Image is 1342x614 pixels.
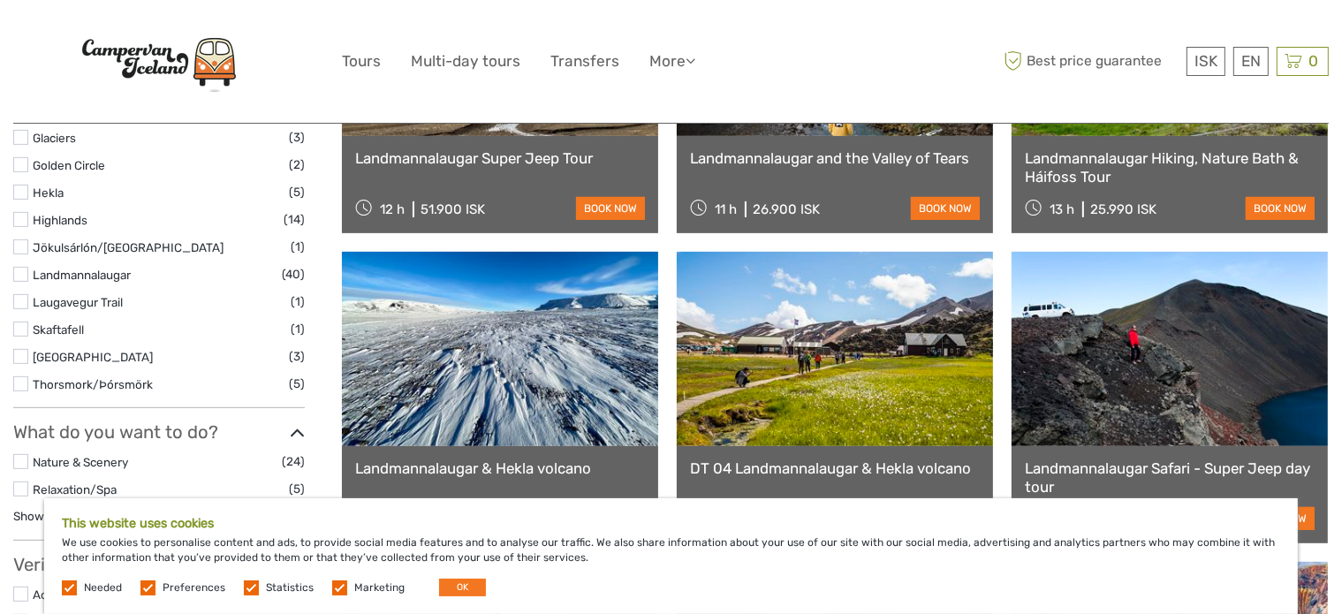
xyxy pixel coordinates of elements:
label: Marketing [354,580,405,595]
a: Landmannalaugar Safari - Super Jeep day tour [1025,459,1315,496]
label: Preferences [163,580,225,595]
span: (40) [282,264,305,284]
a: Show all [13,509,58,523]
a: book now [576,197,645,220]
a: Highlands [33,213,87,227]
div: EN [1233,47,1269,76]
label: Statistics [266,580,314,595]
h3: What do you want to do? [13,421,305,443]
a: Activity [GEOGRAPHIC_DATA] by Icelandia [33,587,263,602]
a: Tours [342,49,381,74]
span: (1) [291,292,305,312]
p: We're away right now. Please check back later! [25,31,200,45]
a: Landmannalaugar [33,268,131,282]
a: book now [911,197,980,220]
span: 12 h [380,201,405,217]
span: (5) [289,374,305,394]
div: 25.990 ISK [1090,201,1156,217]
span: ISK [1194,52,1217,70]
img: Scandinavian Travel [62,25,256,99]
a: Transfers [550,49,619,74]
span: (3) [289,127,305,148]
a: Golden Circle [33,158,105,172]
span: 11 h [715,201,737,217]
a: More [649,49,695,74]
span: Best price guarantee [1000,47,1182,76]
span: (24) [282,451,305,472]
a: Landmannalaugar Hiking, Nature Bath & Háifoss Tour [1025,149,1315,186]
a: DT 04 Landmannalaugar & Hekla volcano [690,459,980,477]
span: (14) [284,209,305,230]
a: Hekla [33,186,64,200]
div: We use cookies to personalise content and ads, to provide social media features and to analyse ou... [44,498,1298,614]
span: (3) [289,346,305,367]
a: Relaxation/Spa [33,482,117,497]
button: Open LiveChat chat widget [203,27,224,49]
a: Landmannalaugar & Hekla volcano [355,459,645,477]
div: 26.900 ISK [753,201,820,217]
a: Laugavegur Trail [33,295,123,309]
button: OK [439,579,486,596]
div: 51.900 ISK [421,201,485,217]
a: book now [1246,197,1315,220]
h3: Verified Operators [13,554,305,575]
a: Nature & Scenery [33,455,128,469]
span: 13 h [1050,201,1074,217]
a: Glaciers [33,131,76,145]
a: [GEOGRAPHIC_DATA] [33,350,153,364]
a: Jökulsárlón/[GEOGRAPHIC_DATA] [33,240,224,254]
a: Thorsmork/Þórsmörk [33,377,153,391]
a: Multi-day tours [411,49,520,74]
span: 0 [1306,52,1321,70]
h5: This website uses cookies [62,516,1280,531]
span: (5) [289,182,305,202]
span: (1) [291,237,305,257]
a: Landmannalaugar Super Jeep Tour [355,149,645,167]
label: Needed [84,580,122,595]
a: Landmannalaugar and the Valley of Tears [690,149,980,167]
span: (1) [291,319,305,339]
a: Skaftafell [33,322,84,337]
span: (2) [289,155,305,175]
span: (5) [289,479,305,499]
